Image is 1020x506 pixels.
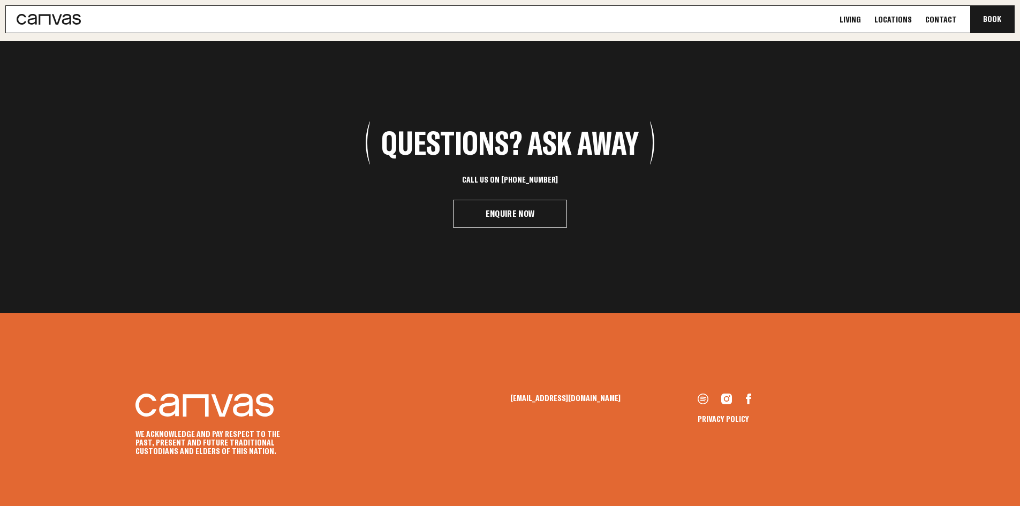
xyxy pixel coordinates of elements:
a: Privacy Policy [698,414,749,423]
button: Book [970,6,1014,33]
a: Locations [871,14,915,25]
div: Questions? Ask Away [381,130,639,156]
a: Enquire Now [453,200,568,228]
a: Living [836,14,864,25]
p: Call us on [PHONE_NUMBER] [462,175,558,184]
a: [EMAIL_ADDRESS][DOMAIN_NAME] [510,394,698,402]
a: Contact [922,14,960,25]
p: We acknowledge and pay respect to the past, present and future Traditional Custodians and Elders ... [135,429,296,455]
